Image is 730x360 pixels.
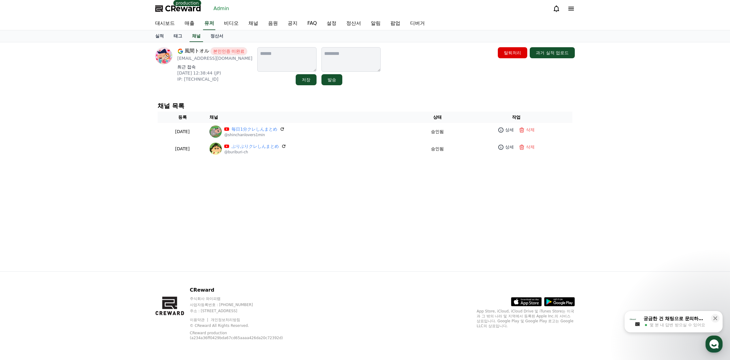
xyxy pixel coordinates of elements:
[56,204,63,209] span: 대화
[150,17,180,30] a: 대시보드
[158,102,572,109] h4: 채널 목록
[526,127,535,133] p: 삭제
[460,112,572,123] th: 작업
[190,30,203,42] a: 채널
[180,17,199,30] a: 매출
[321,74,342,85] button: 발송
[497,143,515,151] a: 상세
[190,286,298,294] p: CReward
[302,17,322,30] a: FAQ
[431,128,444,135] p: 승인됨
[211,318,240,322] a: 개인정보처리방침
[160,128,205,135] p: [DATE]
[517,143,536,151] button: 삭제
[232,143,279,150] a: ぶりぶりクレしんまとめ
[505,144,514,150] p: 상세
[477,309,575,328] p: App Store, iCloud, iCloud Drive 및 iTunes Store는 미국과 그 밖의 나라 및 지역에서 등록된 Apple Inc.의 서비스 상표입니다. Goo...
[169,30,187,42] a: 태그
[209,125,222,138] img: 毎日1分クレしんまとめ
[165,4,201,13] span: CReward
[177,55,252,61] p: [EMAIL_ADDRESS][DOMAIN_NAME]
[40,194,79,210] a: 대화
[505,127,514,133] p: 상세
[219,17,244,30] a: 비디오
[190,318,209,322] a: 이용약관
[19,204,23,209] span: 홈
[497,125,515,134] a: 상세
[431,146,444,152] p: 승인됨
[155,4,201,13] a: CReward
[283,17,302,30] a: 공지
[263,17,283,30] a: 음원
[206,30,228,42] a: 정산서
[405,17,430,30] a: 디버거
[210,47,247,55] span: 본인인증 미완료
[207,112,415,123] th: 채널
[190,302,298,307] p: 사업자등록번호 : [PHONE_NUMBER]
[224,132,285,137] p: @shinchanlovers1min
[296,74,317,85] button: 저장
[526,144,535,150] p: 삭제
[190,308,298,313] p: 주소 : [STREET_ADDRESS]
[415,112,460,123] th: 상태
[177,70,252,76] p: [DATE] 12:38:44 (JP)
[190,331,288,340] p: CReward production (a234a36ff0429bda67cd65aaaa426da20c72392d)
[185,47,209,55] span: 風間トオル
[95,204,102,209] span: 설정
[155,47,172,64] img: profile image
[160,146,205,152] p: [DATE]
[517,125,536,134] button: 삭제
[224,150,286,155] p: @buriburi-ch
[203,17,215,30] a: 유저
[341,17,366,30] a: 정산서
[498,47,527,58] button: 탈퇴처리
[232,126,277,132] a: 毎日1分クレしんまとめ
[190,296,298,301] p: 주식회사 와이피랩
[386,17,405,30] a: 팝업
[190,323,298,328] p: © CReward All Rights Reserved.
[209,143,222,155] img: ぶりぶりクレしんまとめ
[2,194,40,210] a: 홈
[322,17,341,30] a: 설정
[530,47,575,58] button: 과거 실적 업로드
[177,64,252,70] p: 최근 접속
[211,4,232,13] a: Admin
[366,17,386,30] a: 알림
[150,30,169,42] a: 실적
[79,194,118,210] a: 설정
[177,76,252,82] p: IP: [TECHNICAL_ID]
[244,17,263,30] a: 채널
[158,112,207,123] th: 등록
